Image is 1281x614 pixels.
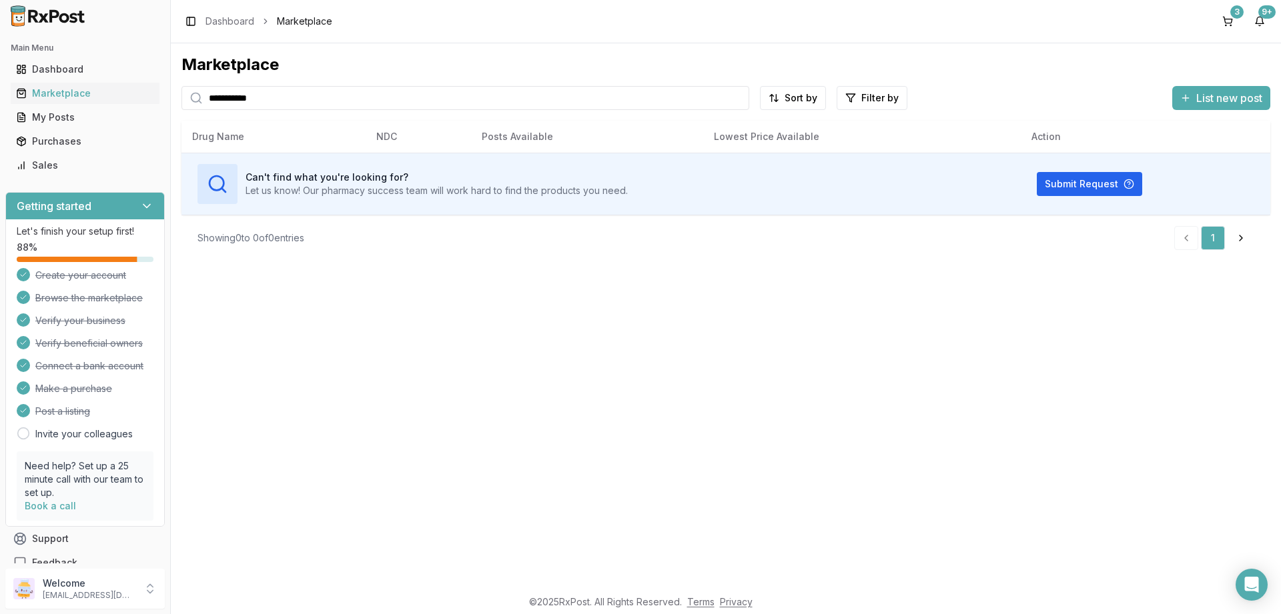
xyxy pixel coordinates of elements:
[5,155,165,176] button: Sales
[760,86,826,110] button: Sort by
[1172,93,1270,106] a: List new post
[32,556,77,569] span: Feedback
[16,135,154,148] div: Purchases
[35,405,90,418] span: Post a listing
[181,121,366,153] th: Drug Name
[35,314,125,327] span: Verify your business
[35,382,112,395] span: Make a purchase
[277,15,332,28] span: Marketplace
[35,269,126,282] span: Create your account
[5,83,165,104] button: Marketplace
[5,551,165,575] button: Feedback
[11,81,159,105] a: Marketplace
[35,427,133,441] a: Invite your colleagues
[35,291,143,305] span: Browse the marketplace
[720,596,753,607] a: Privacy
[785,91,817,105] span: Sort by
[17,241,37,254] span: 88 %
[246,184,628,197] p: Let us know! Our pharmacy success team will work hard to find the products you need.
[17,198,91,214] h3: Getting started
[11,43,159,53] h2: Main Menu
[471,121,703,153] th: Posts Available
[1172,86,1270,110] button: List new post
[205,15,254,28] a: Dashboard
[5,527,165,551] button: Support
[861,91,899,105] span: Filter by
[1228,226,1254,250] a: Go to next page
[25,459,145,499] p: Need help? Set up a 25 minute call with our team to set up.
[1021,121,1270,153] th: Action
[5,5,91,27] img: RxPost Logo
[11,57,159,81] a: Dashboard
[1217,11,1238,32] button: 3
[16,63,154,76] div: Dashboard
[246,171,628,184] h3: Can't find what you're looking for?
[43,577,135,590] p: Welcome
[181,54,1270,75] div: Marketplace
[1236,569,1268,601] div: Open Intercom Messenger
[35,337,143,350] span: Verify beneficial owners
[1037,172,1142,196] button: Submit Request
[197,231,304,245] div: Showing 0 to 0 of 0 entries
[35,359,143,373] span: Connect a bank account
[1249,11,1270,32] button: 9+
[1258,5,1276,19] div: 9+
[25,500,76,511] a: Book a call
[5,59,165,80] button: Dashboard
[43,590,135,601] p: [EMAIL_ADDRESS][DOMAIN_NAME]
[11,153,159,177] a: Sales
[16,111,154,124] div: My Posts
[16,87,154,100] div: Marketplace
[205,15,332,28] nav: breadcrumb
[5,131,165,152] button: Purchases
[11,129,159,153] a: Purchases
[687,596,715,607] a: Terms
[5,107,165,128] button: My Posts
[13,578,35,599] img: User avatar
[1230,5,1244,19] div: 3
[703,121,1021,153] th: Lowest Price Available
[11,105,159,129] a: My Posts
[366,121,471,153] th: NDC
[16,159,154,172] div: Sales
[1201,226,1225,250] a: 1
[1174,226,1254,250] nav: pagination
[17,225,153,238] p: Let's finish your setup first!
[1196,90,1262,106] span: List new post
[837,86,907,110] button: Filter by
